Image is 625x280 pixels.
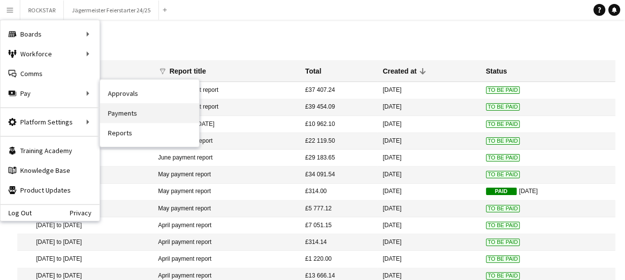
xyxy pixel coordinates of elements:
div: Report title [169,67,215,76]
mat-cell: [DATE] to [DATE] [17,234,153,251]
a: Log Out [0,209,32,217]
mat-cell: £1 220.00 [300,251,378,268]
mat-cell: £39 454.09 [300,99,378,116]
mat-cell: May payment report [153,166,300,183]
mat-cell: [DATE] [378,217,481,234]
div: Pay [0,83,99,103]
span: To Be Paid [486,239,520,246]
mat-cell: [DATE] [378,82,481,99]
mat-cell: [DATE] payment report [153,82,300,99]
mat-cell: £22 119.50 [300,133,378,150]
mat-cell: £7 051.15 [300,217,378,234]
div: Workforce [0,44,99,64]
span: To Be Paid [486,222,520,229]
mat-cell: [DATE] [378,133,481,150]
mat-cell: [DATE] payment report [153,99,300,116]
span: To Be Paid [486,154,520,161]
mat-cell: £34 091.54 [300,166,378,183]
mat-cell: £5 777.12 [300,200,378,217]
span: To Be Paid [486,120,520,128]
span: To Be Paid [486,103,520,111]
div: Status [486,67,507,76]
mat-cell: [DATE] [378,184,481,200]
a: Payments [100,103,199,123]
a: Privacy [70,209,99,217]
button: ROCKSTAR [20,0,64,20]
mat-cell: April payment report [153,251,300,268]
mat-cell: £37 407.24 [300,82,378,99]
mat-cell: [DATE] [378,234,481,251]
mat-cell: May payment report [153,184,300,200]
a: Approvals [100,83,199,103]
mat-cell: £29 183.65 [300,150,378,166]
div: Created at [383,67,425,76]
mat-cell: Payment Run [DATE] [153,116,300,133]
mat-cell: June payment report [153,150,300,166]
span: To Be Paid [486,86,520,94]
mat-cell: [DATE] to [DATE] [17,217,153,234]
a: Comms [0,64,99,83]
span: Paid [486,188,517,195]
span: To Be Paid [486,205,520,212]
a: Training Academy [0,141,99,160]
button: Jägermeister Feierstarter 24/25 [64,0,159,20]
mat-cell: [DATE] [481,184,615,200]
div: Report title [169,67,206,76]
span: To Be Paid [486,255,520,263]
h1: Reports [17,38,615,52]
a: Reports [100,123,199,143]
span: To Be Paid [486,171,520,178]
a: Knowledge Base [0,160,99,180]
span: To Be Paid [486,137,520,145]
div: Boards [0,24,99,44]
a: Product Updates [0,180,99,200]
mat-cell: [DATE] to [DATE] [17,251,153,268]
mat-cell: £314.00 [300,184,378,200]
span: To Be Paid [486,272,520,280]
div: Total [305,67,321,76]
mat-cell: June payment report [153,133,300,150]
mat-cell: [DATE] [378,116,481,133]
div: Created at [383,67,416,76]
mat-cell: £10 962.10 [300,116,378,133]
mat-cell: [DATE] [378,200,481,217]
mat-cell: [DATE] [378,166,481,183]
mat-cell: April payment report [153,217,300,234]
mat-cell: April payment report [153,234,300,251]
mat-cell: [DATE] [378,251,481,268]
mat-cell: May payment report [153,200,300,217]
mat-cell: £314.14 [300,234,378,251]
mat-cell: [DATE] [378,150,481,166]
div: Platform Settings [0,112,99,132]
mat-cell: [DATE] [378,99,481,116]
